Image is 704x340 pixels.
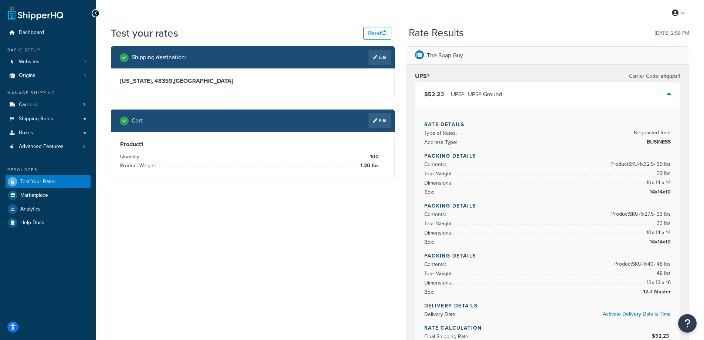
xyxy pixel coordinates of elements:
span: Address Type: [424,138,459,146]
span: Contents: [424,260,448,268]
a: Dashboard [6,26,91,40]
span: 1 [84,73,86,79]
span: 3 [83,144,86,150]
div: Manage Shipping [6,90,91,96]
span: Contents: [424,161,448,168]
p: [DATE] 2:58 PM [655,28,689,38]
span: Total Weight: [424,170,455,178]
span: 48 lbs [655,269,671,278]
span: 1.20 lbs [358,161,379,170]
a: Advanced Features3 [6,140,91,154]
span: Total Weight: [424,270,455,277]
h4: Packing Details [424,202,671,210]
a: Boxes [6,126,91,140]
span: Contents: [424,211,448,218]
button: Reset [363,27,391,40]
span: 33 lbs [655,219,671,228]
span: Analytics [20,206,41,212]
span: shqups1 [659,72,680,80]
span: Websites [19,59,40,65]
h2: Cart : [132,117,144,124]
span: Negotiated Rate [632,128,671,137]
div: Basic Setup [6,47,91,53]
div: UPS® - UPS® Ground [451,89,502,100]
span: 3 [83,102,86,108]
span: Dimensions: [424,179,454,187]
a: Analytics [6,202,91,216]
span: Quantity: [120,153,142,161]
a: Websites1 [6,55,91,69]
h2: Shipping destination : [132,54,186,61]
a: Activate Delivery Date & Time [603,310,671,318]
button: Open Resource Center [678,314,697,333]
span: Delivery Date: [424,310,458,318]
span: Product SKU-1 x 32.5 - 39 lbs [609,160,671,169]
span: Product SKU-1 x 27.5 - 33 lbs [609,210,671,219]
a: Edit [368,50,391,65]
span: 14x14x10 [648,238,671,246]
span: 14x14x10 [648,188,671,196]
h3: [US_STATE], 48359 , [GEOGRAPHIC_DATA] [120,77,385,85]
span: Product SKU-1 x 40 - 48 lbs [612,260,671,269]
span: Origins [19,73,35,79]
a: Marketplace [6,189,91,202]
a: Help Docs [6,216,91,229]
span: Help Docs [20,220,44,226]
span: Marketplace [20,192,48,199]
span: Carriers [19,102,37,108]
h4: Rate Calculation [424,324,671,332]
span: 10 x 14 x 14 [645,228,671,237]
span: Dimensions: [424,229,454,237]
p: The Soap Guy [427,50,463,61]
li: Carriers [6,98,91,112]
h4: Rate Details [424,121,671,128]
span: Box: [424,288,436,296]
span: Box: [424,238,436,246]
span: 12-7 Master [641,287,671,296]
span: 100 [368,152,379,161]
div: Resources [6,167,91,173]
p: Carrier Code: [629,71,680,81]
span: Total Weight: [424,220,455,228]
li: Websites [6,55,91,69]
h4: Packing Details [424,252,671,260]
span: Product Weight: [120,162,158,169]
span: Test Your Rates [20,179,56,185]
li: Origins [6,69,91,83]
a: Carriers3 [6,98,91,112]
span: $52.23 [424,90,444,98]
span: Advanced Features [19,144,64,150]
h1: Test your rates [111,26,178,40]
a: Shipping Rules [6,112,91,126]
span: Dimensions: [424,279,454,287]
a: Origins1 [6,69,91,83]
span: 10 x 14 x 14 [645,178,671,187]
a: Edit [368,113,391,128]
span: 1 [84,59,86,65]
span: Type of Rates: [424,129,459,137]
a: Test Your Rates [6,175,91,188]
span: Box: [424,188,436,196]
h4: Delivery Details [424,302,671,310]
span: Dashboard [19,30,44,36]
h3: UPS® [415,73,430,80]
span: BUSINESS [645,138,671,147]
h2: Rate Results [409,27,464,39]
h4: Packing Details [424,152,671,160]
li: Advanced Features [6,140,91,154]
h3: Product 1 [120,141,385,148]
span: 39 lbs [655,169,671,178]
span: Shipping Rules [19,116,53,122]
span: 13 x 13 x 16 [645,278,671,287]
span: Boxes [19,130,33,136]
span: $52.23 [652,332,671,340]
